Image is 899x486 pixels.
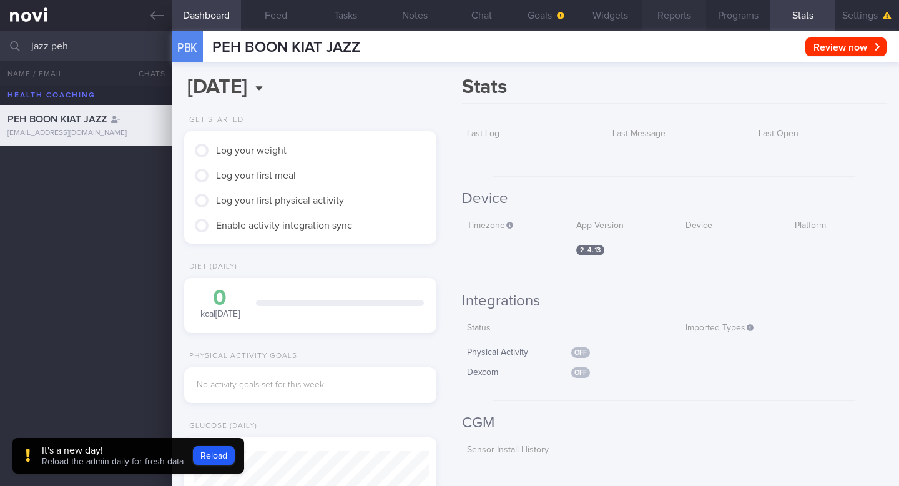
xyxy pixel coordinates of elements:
[169,24,206,72] div: PBK
[7,114,107,124] span: PEH BOON KIAT JAZZ
[462,292,887,310] h2: Integrations
[759,129,882,140] label: Last Open
[571,367,590,378] span: Off
[197,380,424,391] div: No activity goals set for this week
[184,262,237,272] div: Diet (Daily)
[184,116,243,125] div: Get Started
[184,352,297,361] div: Physical Activity Goals
[197,287,243,309] div: 0
[467,367,559,379] div: Dexcom
[42,444,184,457] div: It's a new day!
[462,189,887,208] h2: Device
[122,61,172,86] button: Chats
[795,221,882,232] label: Platform
[576,221,663,232] label: App Version
[467,221,513,230] span: Timezone
[612,129,735,140] label: Last Message
[576,245,604,255] span: 2 4 13
[585,247,587,254] span: .
[42,457,184,466] span: Reload the admin daily for fresh data
[212,40,360,55] span: PEH BOON KIAT JAZZ
[571,347,590,358] span: Off
[467,323,663,334] label: Status
[197,287,243,320] div: kcal [DATE]
[685,324,754,332] span: Imported Types
[592,247,594,254] span: .
[193,446,235,465] button: Reload
[805,37,887,56] button: Review now
[467,445,782,456] label: Sensor Install History
[462,414,887,432] h2: CGM
[685,221,772,232] label: Device
[184,422,257,431] div: Glucose (Daily)
[467,347,559,359] div: Physical Activity
[7,129,164,138] div: [EMAIL_ADDRESS][DOMAIN_NAME]
[467,129,590,140] label: Last Log
[462,75,887,104] h1: Stats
